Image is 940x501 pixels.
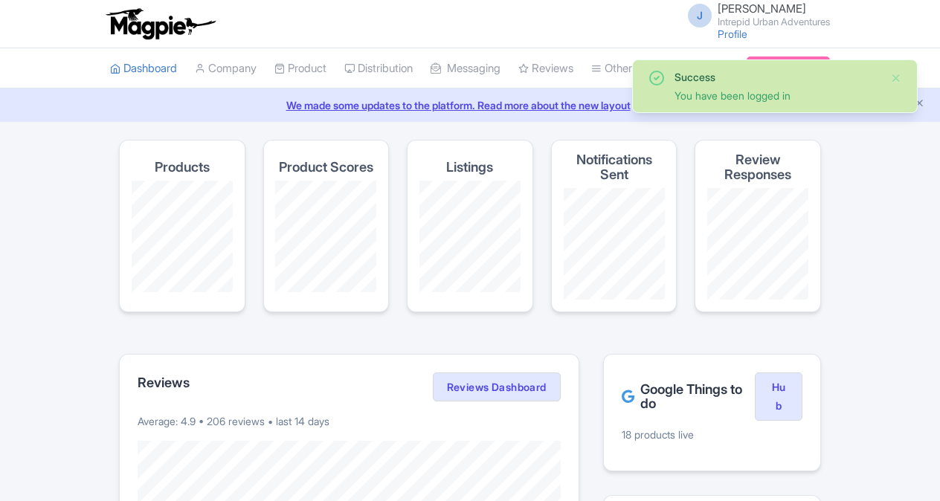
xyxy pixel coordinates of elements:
a: Other [591,48,632,89]
h2: Google Things to do [622,382,755,412]
p: Average: 4.9 • 206 reviews • last 14 days [138,413,561,429]
a: We made some updates to the platform. Read more about the new layout [9,97,931,113]
div: Success [675,69,878,85]
a: Reviews [518,48,573,89]
button: Close announcement [914,96,925,113]
a: Product [274,48,326,89]
a: Profile [718,28,747,40]
a: Dashboard [110,48,177,89]
small: Intrepid Urban Adventures [718,17,830,27]
span: J [688,4,712,28]
a: Hub [755,372,802,421]
a: J [PERSON_NAME] Intrepid Urban Adventures [679,3,830,27]
h4: Product Scores [279,160,373,175]
a: Subscription [747,56,830,79]
a: Company [195,48,257,89]
h4: Notifications Sent [564,152,665,182]
div: You have been logged in [675,88,878,103]
span: [PERSON_NAME] [718,1,806,16]
a: Reviews Dashboard [433,372,561,402]
h4: Products [155,160,210,175]
h4: Listings [446,160,493,175]
img: logo-ab69f6fb50320c5b225c76a69d11143b.png [103,7,218,40]
p: 18 products live [622,427,802,442]
a: Distribution [344,48,413,89]
a: Messaging [431,48,500,89]
h4: Review Responses [707,152,808,182]
button: Close [890,69,902,87]
h2: Reviews [138,375,190,390]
